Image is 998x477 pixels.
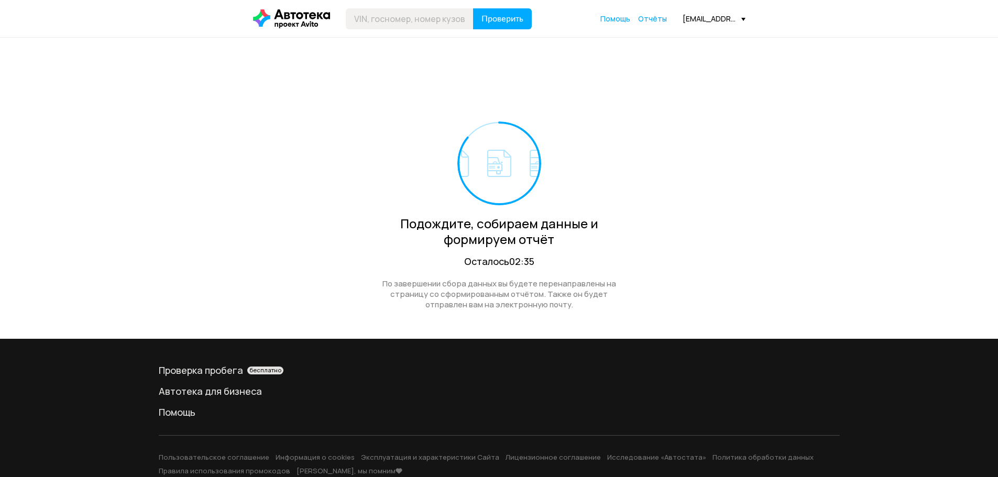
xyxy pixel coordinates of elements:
a: Лицензионное соглашение [506,452,601,462]
div: [EMAIL_ADDRESS][DOMAIN_NAME] [683,14,745,24]
a: Политика обработки данных [712,452,814,462]
a: Помощь [159,406,840,418]
a: Пользовательское соглашение [159,452,269,462]
input: VIN, госномер, номер кузова [346,8,474,29]
a: Автотека для бизнеса [159,385,840,397]
a: Отчёты [638,14,667,24]
a: Правила использования промокодов [159,466,290,475]
div: Осталось 02:35 [371,255,628,268]
a: Исследование «Автостата» [607,452,706,462]
div: Проверка пробега [159,364,840,376]
a: Информация о cookies [276,452,355,462]
a: Проверка пробегабесплатно [159,364,840,376]
a: Помощь [600,14,630,24]
span: бесплатно [249,367,281,374]
div: Подождите, собираем данные и формируем отчёт [371,216,628,247]
a: [PERSON_NAME], мы помним [297,466,403,475]
span: Проверить [481,15,523,23]
a: Эксплуатация и характеристики Сайта [361,452,499,462]
div: По завершении сбора данных вы будете перенаправлены на страницу со сформированным отчётом. Также ... [371,279,628,310]
button: Проверить [473,8,532,29]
